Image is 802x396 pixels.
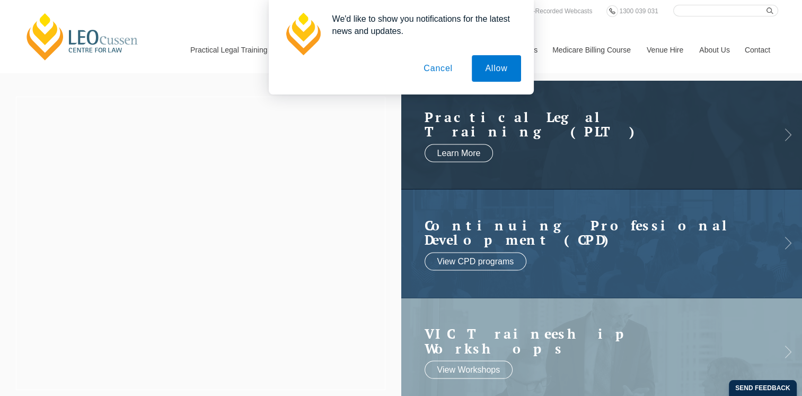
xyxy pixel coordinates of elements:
[425,252,527,270] a: View CPD programs
[425,109,758,139] a: Practical LegalTraining (PLT)
[425,218,758,247] h2: Continuing Professional Development (CPD)
[425,218,758,247] a: Continuing ProfessionalDevelopment (CPD)
[410,55,466,82] button: Cancel
[472,55,521,82] button: Allow
[324,13,521,37] div: We'd like to show you notifications for the latest news and updates.
[425,326,758,356] a: VIC Traineeship Workshops
[281,13,324,55] img: notification icon
[425,109,758,139] h2: Practical Legal Training (PLT)
[425,144,493,162] a: Learn More
[425,361,513,379] a: View Workshops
